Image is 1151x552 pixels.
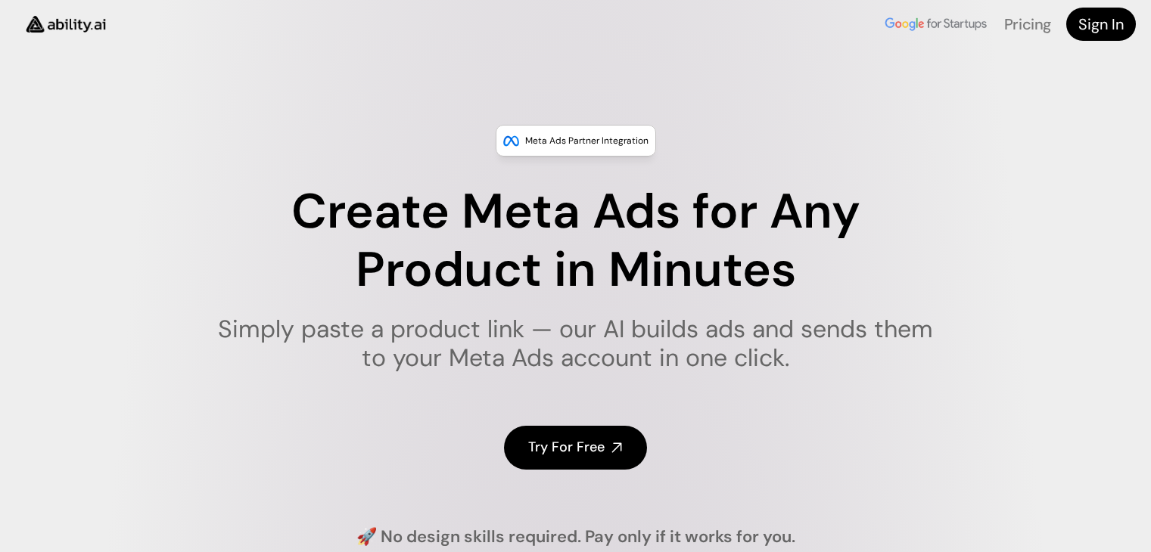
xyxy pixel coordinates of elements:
h4: Sign In [1078,14,1124,35]
a: Sign In [1066,8,1136,41]
h1: Create Meta Ads for Any Product in Minutes [208,183,943,299]
a: Pricing [1004,14,1051,34]
h1: Simply paste a product link — our AI builds ads and sends them to your Meta Ads account in one cl... [208,315,943,373]
h4: Try For Free [528,438,605,457]
a: Try For Free [504,426,647,469]
p: Meta Ads Partner Integration [525,133,649,148]
h4: 🚀 No design skills required. Pay only if it works for you. [356,526,795,549]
